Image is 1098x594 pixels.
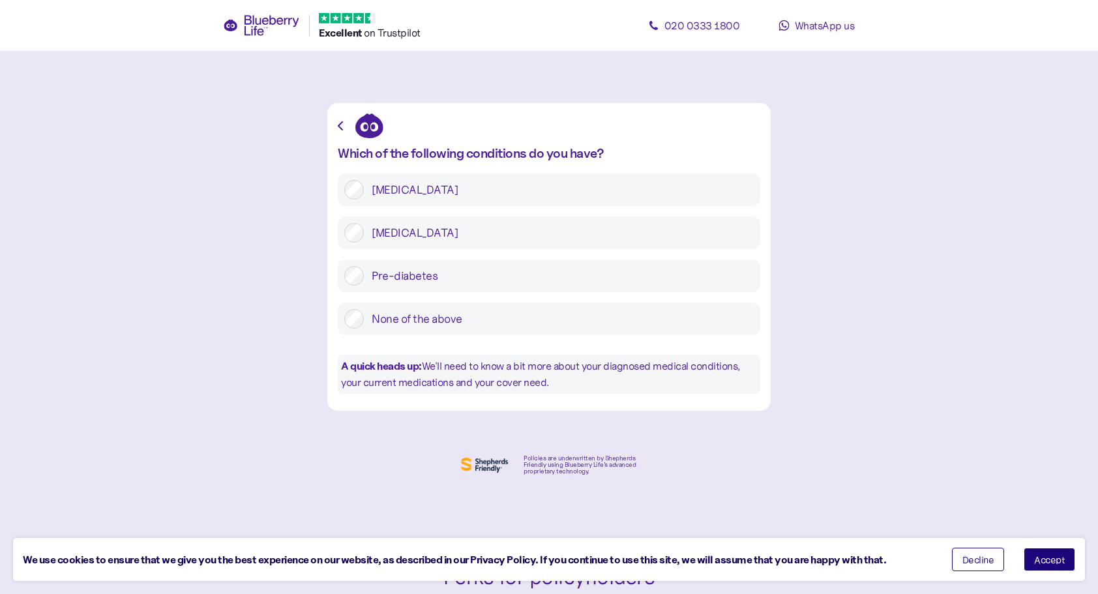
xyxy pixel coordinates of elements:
[1024,548,1075,571] button: Accept cookies
[364,223,754,243] label: [MEDICAL_DATA]
[338,355,760,394] div: We'll need to know a bit more about your diagnosed medical conditions, your current medications a...
[341,359,422,372] b: A quick heads up:
[23,552,932,568] div: We use cookies to ensure that we give you the best experience on our website, as described in our...
[952,548,1005,571] button: Decline cookies
[1034,555,1065,564] span: Accept
[338,146,760,160] div: Which of the following conditions do you have?
[364,266,754,286] label: Pre-diabetes
[524,455,640,475] div: Policies are underwritten by Shepherds Friendly using Blueberry Life’s advanced proprietary techn...
[962,555,994,564] span: Decline
[364,26,421,39] span: on Trustpilot
[319,26,364,39] span: Excellent ️
[364,309,754,329] label: None of the above
[795,19,855,32] span: WhatsApp us
[664,19,740,32] span: 020 0333 1800
[635,12,752,38] a: 020 0333 1800
[458,454,511,475] img: Shephers Friendly
[758,12,875,38] a: WhatsApp us
[364,180,754,200] label: [MEDICAL_DATA]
